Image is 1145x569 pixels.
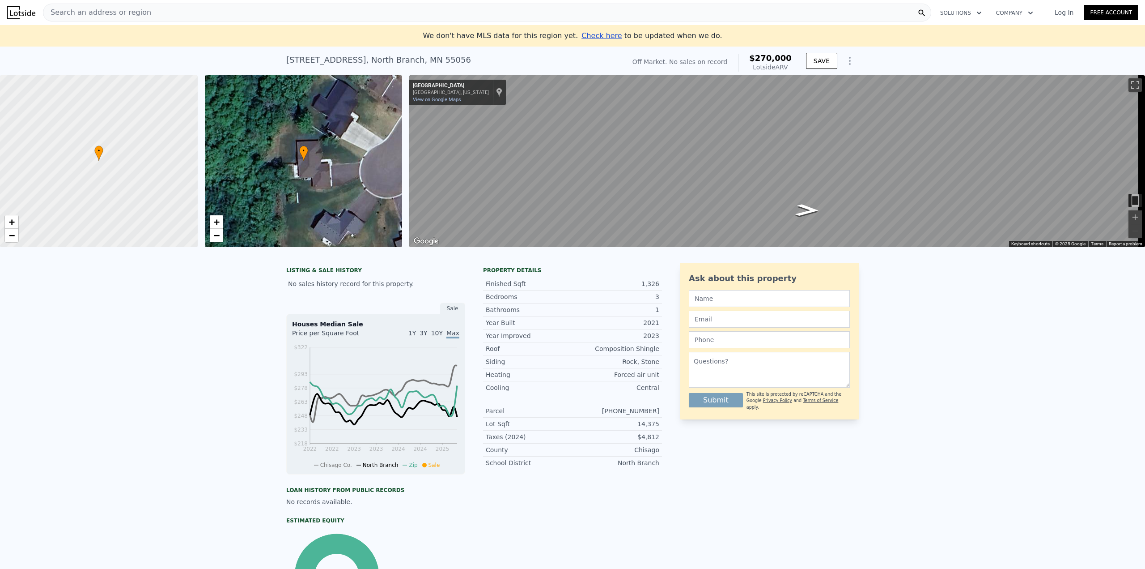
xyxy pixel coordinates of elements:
[1128,194,1142,207] button: Toggle motion tracking
[5,215,18,229] a: Zoom in
[572,305,659,314] div: 1
[763,398,792,403] a: Privacy Policy
[210,229,223,242] a: Zoom out
[572,458,659,467] div: North Branch
[572,445,659,454] div: Chisago
[286,54,471,66] div: [STREET_ADDRESS] , North Branch , MN 55056
[7,6,35,19] img: Lotside
[746,391,850,411] div: This site is protected by reCAPTCHA and the Google and apply.
[806,53,837,69] button: SAVE
[483,267,662,274] div: Property details
[423,30,722,41] div: We don't have MLS data for this region yet.
[347,446,361,452] tspan: 2023
[1128,78,1142,92] button: Toggle fullscreen view
[486,305,572,314] div: Bathrooms
[486,432,572,441] div: Taxes (2024)
[749,63,792,72] div: Lotside ARV
[486,458,572,467] div: School District
[9,216,15,227] span: +
[1091,241,1103,246] a: Terms (opens in new tab)
[413,82,489,90] div: [GEOGRAPHIC_DATA]
[213,230,219,241] span: −
[411,235,441,247] a: Open this area in Google Maps (opens a new window)
[320,462,352,468] span: Chisago Co.
[286,267,465,276] div: LISTING & SALE HISTORY
[689,331,850,348] input: Phone
[292,320,459,329] div: Houses Median Sale
[210,215,223,229] a: Zoom in
[303,446,317,452] tspan: 2022
[1011,241,1050,247] button: Keyboard shortcuts
[408,329,416,337] span: 1Y
[785,201,830,219] path: Go North, Golden Oaks Trail
[413,446,427,452] tspan: 2024
[496,87,502,97] a: Show location on map
[436,446,450,452] tspan: 2025
[581,31,622,40] span: Check here
[409,75,1145,247] div: Map
[431,329,443,337] span: 10Y
[213,216,219,227] span: +
[294,371,308,377] tspan: $293
[572,357,659,366] div: Rock, Stone
[841,52,859,70] button: Show Options
[363,462,399,468] span: North Branch
[391,446,405,452] tspan: 2024
[299,147,308,155] span: •
[989,5,1040,21] button: Company
[572,344,659,353] div: Composition Shingle
[749,53,792,63] span: $270,000
[572,292,659,301] div: 3
[294,441,308,447] tspan: $218
[689,272,850,285] div: Ask about this property
[294,427,308,433] tspan: $233
[486,383,572,392] div: Cooling
[369,446,383,452] tspan: 2023
[420,329,427,337] span: 3Y
[1109,241,1142,246] a: Report a problem
[689,311,850,328] input: Email
[413,97,461,103] a: View on Google Maps
[1128,210,1142,224] button: Zoom in
[689,393,743,407] button: Submit
[486,318,572,327] div: Year Built
[286,276,465,292] div: No sales history record for this property.
[428,462,440,468] span: Sale
[9,230,15,241] span: −
[440,303,465,314] div: Sale
[1055,241,1086,246] span: © 2025 Google
[486,344,572,353] div: Roof
[486,419,572,428] div: Lot Sqft
[486,445,572,454] div: County
[409,462,417,468] span: Zip
[1044,8,1084,17] a: Log In
[43,7,151,18] span: Search an address or region
[572,383,659,392] div: Central
[572,331,659,340] div: 2023
[294,344,308,351] tspan: $322
[486,292,572,301] div: Bedrooms
[572,406,659,415] div: [PHONE_NUMBER]
[411,235,441,247] img: Google
[286,487,465,494] div: Loan history from public records
[572,370,659,379] div: Forced air unit
[803,398,838,403] a: Terms of Service
[486,406,572,415] div: Parcel
[572,279,659,288] div: 1,326
[572,432,659,441] div: $4,812
[294,399,308,405] tspan: $263
[294,385,308,391] tspan: $278
[632,57,727,66] div: Off Market. No sales on record
[299,145,308,161] div: •
[94,145,103,161] div: •
[572,419,659,428] div: 14,375
[486,279,572,288] div: Finished Sqft
[286,497,465,506] div: No records available.
[292,329,376,343] div: Price per Square Foot
[572,318,659,327] div: 2021
[486,331,572,340] div: Year Improved
[94,147,103,155] span: •
[446,329,459,338] span: Max
[413,90,489,95] div: [GEOGRAPHIC_DATA], [US_STATE]
[486,357,572,366] div: Siding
